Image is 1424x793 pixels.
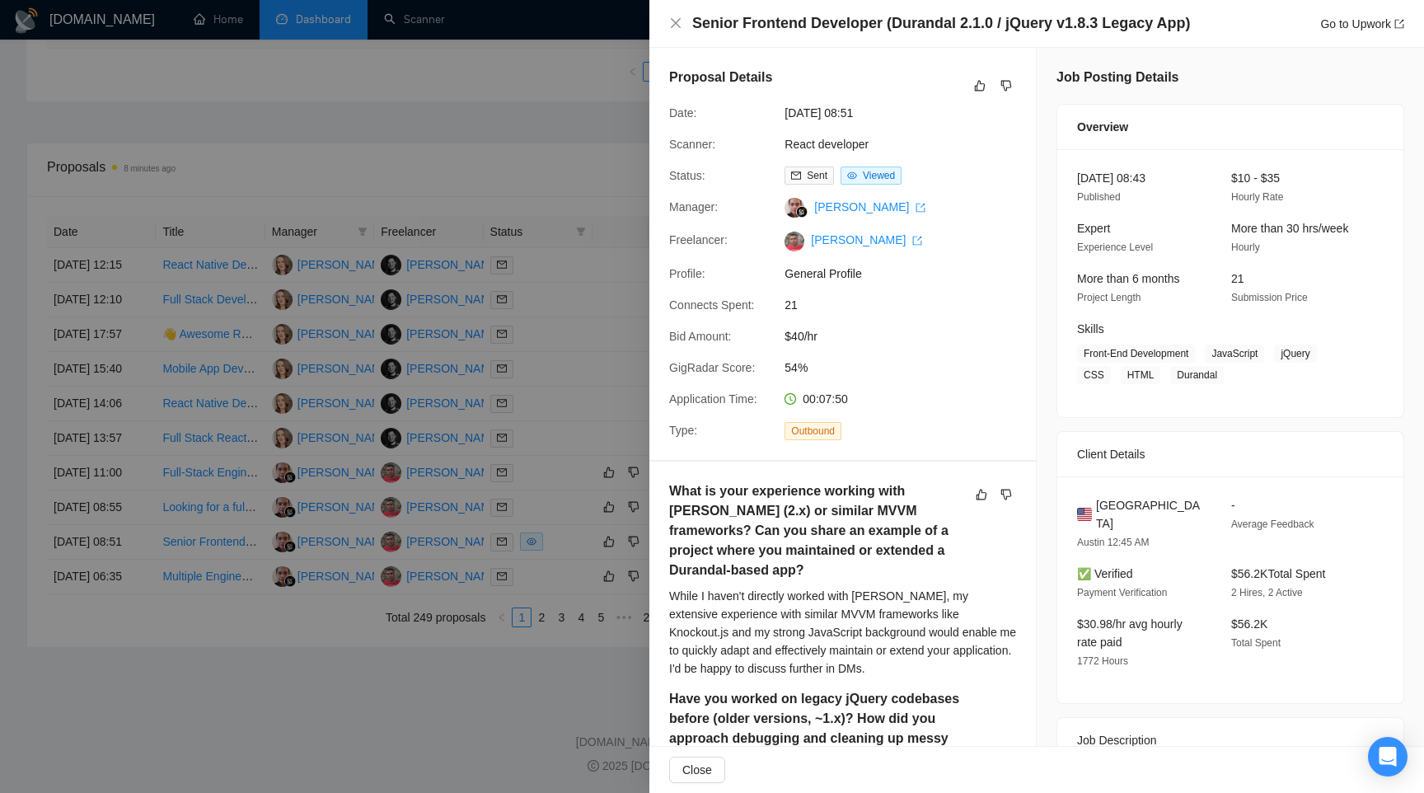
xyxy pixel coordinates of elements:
[669,68,772,87] h5: Proposal Details
[785,138,869,151] a: React developer
[785,296,1032,314] span: 21
[785,232,804,251] img: c1X7kv287tsEoHtcfYMMDDQpFA6a4TNDz2aRCZGzNeq34j5s9PyNgzAtvMkWjQwKYi
[1077,171,1145,185] span: [DATE] 08:43
[803,392,848,406] span: 00:07:50
[1077,505,1092,523] img: 🇺🇸
[1000,79,1012,92] span: dislike
[669,233,728,246] span: Freelancer:
[1077,617,1183,649] span: $30.98/hr avg hourly rate paid
[669,689,964,768] h5: Have you worked on legacy jQuery codebases before (older versions, ~1.x)? How did you approach de...
[785,393,796,405] span: clock-circle
[970,76,990,96] button: like
[1231,191,1283,203] span: Hourly Rate
[1077,537,1149,548] span: Austin 12:45 AM
[1231,242,1260,253] span: Hourly
[996,76,1016,96] button: dislike
[669,169,705,182] span: Status:
[1320,17,1404,30] a: Go to Upworkexport
[1368,737,1408,777] div: Open Intercom Messenger
[1231,171,1280,185] span: $10 - $35
[974,79,986,92] span: like
[1231,292,1308,303] span: Submission Price
[972,485,991,504] button: like
[785,104,1032,122] span: [DATE] 08:51
[796,206,808,218] img: gigradar-bm.png
[669,481,964,580] h5: What is your experience working with [PERSON_NAME] (2.x) or similar MVVM frameworks? Can you shar...
[807,170,827,181] span: Sent
[1274,345,1316,363] span: jQuery
[1077,191,1121,203] span: Published
[1205,345,1264,363] span: JavaScript
[692,13,1191,34] h4: Senior Frontend Developer (Durandal 2.1.0 / jQuery v1.8.3 Legacy App)
[1077,222,1110,235] span: Expert
[785,265,1032,283] span: General Profile
[669,16,682,30] span: close
[669,392,757,406] span: Application Time:
[669,298,755,312] span: Connects Spent:
[1077,567,1133,580] span: ✅ Verified
[1170,366,1224,384] span: Durandal
[1231,518,1314,530] span: Average Feedback
[912,236,922,246] span: export
[669,200,718,213] span: Manager:
[847,171,857,181] span: eye
[1077,432,1384,476] div: Client Details
[1231,637,1281,649] span: Total Spent
[1231,222,1348,235] span: More than 30 hrs/week
[1077,118,1128,136] span: Overview
[669,587,1016,678] div: While I haven't directly worked with [PERSON_NAME], my extensive experience with similar MVVM fra...
[1077,322,1104,335] span: Skills
[669,330,732,343] span: Bid Amount:
[682,761,712,779] span: Close
[669,267,705,280] span: Profile:
[1077,272,1180,285] span: More than 6 months
[1096,496,1205,533] span: [GEOGRAPHIC_DATA]
[916,203,925,213] span: export
[785,359,1032,377] span: 54%
[1077,587,1167,598] span: Payment Verification
[669,106,696,120] span: Date:
[791,171,801,181] span: mail
[1231,587,1303,598] span: 2 Hires, 2 Active
[1077,345,1195,363] span: Front-End Development
[669,361,755,374] span: GigRadar Score:
[1077,242,1153,253] span: Experience Level
[814,200,925,213] a: [PERSON_NAME] export
[811,233,922,246] a: [PERSON_NAME] export
[976,488,987,501] span: like
[1121,366,1161,384] span: HTML
[1077,718,1384,762] div: Job Description
[669,16,682,30] button: Close
[785,327,1032,345] span: $40/hr
[669,138,715,151] span: Scanner:
[1056,68,1178,87] h5: Job Posting Details
[863,170,895,181] span: Viewed
[1231,617,1267,631] span: $56.2K
[996,485,1016,504] button: dislike
[1231,272,1244,285] span: 21
[1231,567,1325,580] span: $56.2K Total Spent
[1394,19,1404,29] span: export
[1077,366,1111,384] span: CSS
[1000,488,1012,501] span: dislike
[1077,292,1141,303] span: Project Length
[669,424,697,437] span: Type:
[669,757,725,783] button: Close
[1077,655,1128,667] span: 1772 Hours
[785,422,841,440] span: Outbound
[1231,499,1235,512] span: -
